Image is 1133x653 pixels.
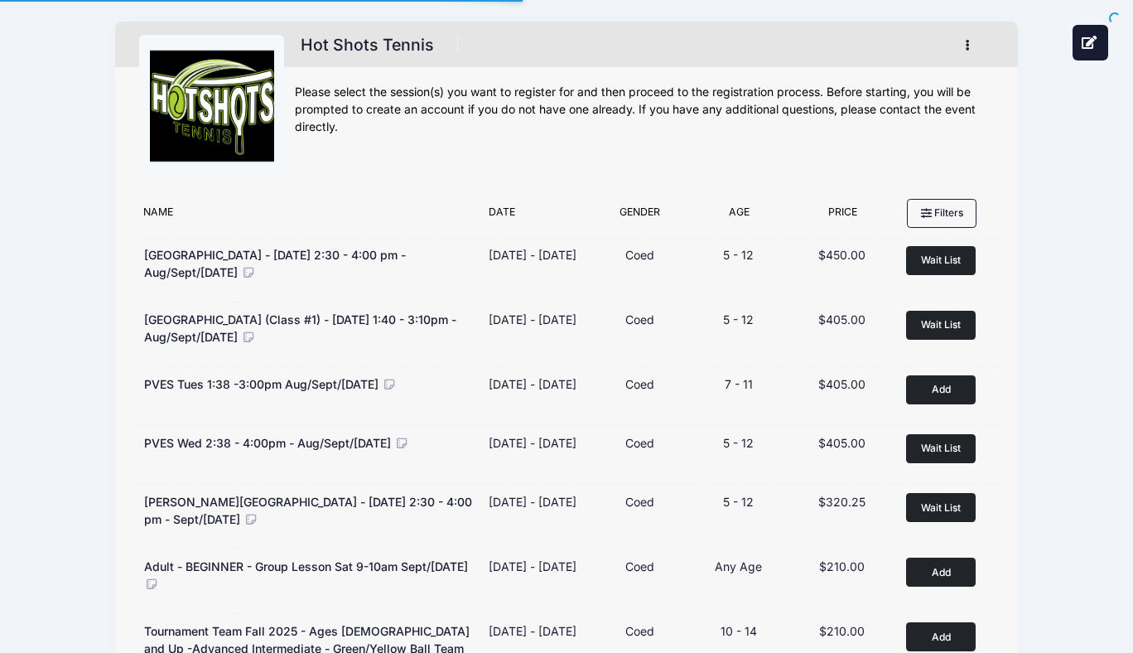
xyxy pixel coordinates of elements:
[144,377,378,391] span: PVES Tues 1:38 -3:00pm Aug/Sept/[DATE]
[906,558,976,587] button: Add
[818,312,865,326] span: $405.00
[489,493,576,510] div: [DATE] - [DATE]
[921,254,961,266] span: Wait List
[723,436,754,450] span: 5 - 12
[144,312,456,344] span: [GEOGRAPHIC_DATA] (Class #1) - [DATE] 1:40 - 3:10pm - Aug/Sept/[DATE]
[489,434,576,452] div: [DATE] - [DATE]
[721,624,757,638] span: 10 - 14
[295,84,994,136] div: Please select the session(s) you want to register for and then proceed to the registration proces...
[625,436,654,450] span: Coed
[144,248,406,279] span: [GEOGRAPHIC_DATA] - [DATE] 2:30 - 4:00 pm - Aug/Sept/[DATE]
[921,318,961,331] span: Wait List
[625,559,654,573] span: Coed
[144,436,391,450] span: PVES Wed 2:38 - 4:00pm - Aug/Sept/[DATE]
[136,205,480,228] div: Name
[818,377,865,391] span: $405.00
[489,246,576,264] div: [DATE] - [DATE]
[907,199,976,227] button: Filters
[725,377,753,391] span: 7 - 11
[723,248,754,262] span: 5 - 12
[489,622,576,640] div: [DATE] - [DATE]
[592,205,687,228] div: Gender
[715,559,762,573] span: Any Age
[819,559,865,573] span: $210.00
[906,375,976,404] button: Add
[625,377,654,391] span: Coed
[150,46,274,170] img: logo
[144,495,472,526] span: [PERSON_NAME][GEOGRAPHIC_DATA] - [DATE] 2:30 - 4:00 pm - Sept/[DATE]
[906,434,976,463] button: Wait List
[489,375,576,393] div: [DATE] - [DATE]
[818,495,865,509] span: $320.25
[625,248,654,262] span: Coed
[791,205,894,228] div: Price
[625,495,654,509] span: Coed
[144,559,468,573] span: Adult - BEGINNER - Group Lesson Sat 9-10am Sept/[DATE]
[818,248,865,262] span: $450.00
[906,622,976,651] button: Add
[489,311,576,328] div: [DATE] - [DATE]
[921,442,961,454] span: Wait List
[489,558,576,575] div: [DATE] - [DATE]
[723,312,754,326] span: 5 - 12
[625,624,654,638] span: Coed
[906,246,976,275] button: Wait List
[921,501,961,514] span: Wait List
[819,624,865,638] span: $210.00
[687,205,791,228] div: Age
[906,493,976,522] button: Wait List
[723,495,754,509] span: 5 - 12
[480,205,592,228] div: Date
[818,436,865,450] span: $405.00
[625,312,654,326] span: Coed
[295,31,439,60] h1: Hot Shots Tennis
[906,311,976,340] button: Wait List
